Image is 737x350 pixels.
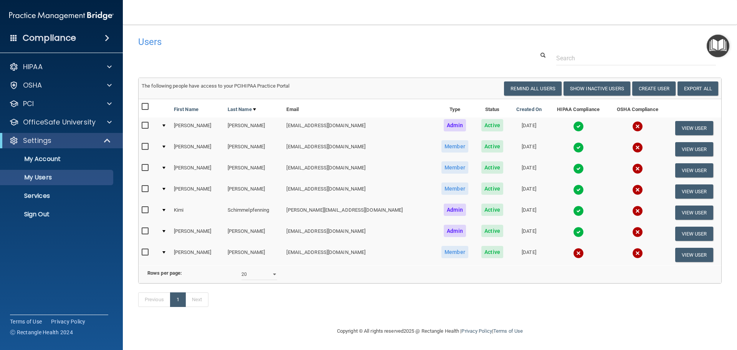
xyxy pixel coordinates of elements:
[225,244,284,265] td: [PERSON_NAME]
[632,142,643,153] img: cross.ca9f0e7f.svg
[5,174,110,181] p: My Users
[675,248,713,262] button: View User
[573,163,584,174] img: tick.e7d51cea.svg
[138,37,474,47] h4: Users
[675,206,713,220] button: View User
[9,81,112,90] a: OSHA
[481,204,503,216] span: Active
[171,139,225,160] td: [PERSON_NAME]
[5,155,110,163] p: My Account
[5,211,110,218] p: Sign Out
[675,184,713,199] button: View User
[509,223,548,244] td: [DATE]
[632,184,643,195] img: cross.ca9f0e7f.svg
[509,160,548,181] td: [DATE]
[504,81,562,96] button: Remind All Users
[174,105,198,114] a: First Name
[283,99,435,118] th: Email
[441,161,468,174] span: Member
[23,118,96,127] p: OfficeSafe University
[10,328,73,336] span: Ⓒ Rectangle Health 2024
[225,160,284,181] td: [PERSON_NAME]
[481,119,503,131] span: Active
[23,33,76,43] h4: Compliance
[481,161,503,174] span: Active
[9,8,114,23] img: PMB logo
[493,328,523,334] a: Terms of Use
[441,246,468,258] span: Member
[675,121,713,135] button: View User
[461,328,492,334] a: Privacy Policy
[225,202,284,223] td: Schimmelpfenning
[283,202,435,223] td: [PERSON_NAME][EMAIL_ADDRESS][DOMAIN_NAME]
[138,292,170,307] a: Previous
[632,227,643,237] img: cross.ca9f0e7f.svg
[9,99,112,108] a: PCI
[283,160,435,181] td: [EMAIL_ADDRESS][DOMAIN_NAME]
[573,184,584,195] img: tick.e7d51cea.svg
[9,118,112,127] a: OfficeSafe University
[290,319,570,343] div: Copyright © All rights reserved 2025 @ Rectangle Health | |
[9,62,112,71] a: HIPAA
[23,62,43,71] p: HIPAA
[573,248,584,259] img: cross.ca9f0e7f.svg
[556,51,716,65] input: Search
[573,142,584,153] img: tick.e7d51cea.svg
[142,83,290,89] span: The following people have access to your PCIHIPAA Practice Portal
[441,140,468,153] span: Member
[632,206,643,216] img: cross.ca9f0e7f.svg
[481,140,503,153] span: Active
[509,202,548,223] td: [DATE]
[225,139,284,160] td: [PERSON_NAME]
[5,192,110,200] p: Services
[225,223,284,244] td: [PERSON_NAME]
[283,223,435,244] td: [EMAIL_ADDRESS][DOMAIN_NAME]
[225,181,284,202] td: [PERSON_NAME]
[675,142,713,156] button: View User
[171,118,225,139] td: [PERSON_NAME]
[10,318,42,325] a: Terms of Use
[707,35,729,57] button: Open Resource Center
[23,99,34,108] p: PCI
[481,246,503,258] span: Active
[481,225,503,237] span: Active
[509,139,548,160] td: [DATE]
[573,227,584,237] img: tick.e7d51cea.svg
[283,244,435,265] td: [EMAIL_ADDRESS][DOMAIN_NAME]
[632,81,676,96] button: Create User
[185,292,208,307] a: Next
[171,181,225,202] td: [PERSON_NAME]
[225,118,284,139] td: [PERSON_NAME]
[147,270,182,276] b: Rows per page:
[283,139,435,160] td: [EMAIL_ADDRESS][DOMAIN_NAME]
[23,81,42,90] p: OSHA
[23,136,51,145] p: Settings
[171,223,225,244] td: [PERSON_NAME]
[509,181,548,202] td: [DATE]
[632,121,643,132] img: cross.ca9f0e7f.svg
[441,182,468,195] span: Member
[170,292,186,307] a: 1
[509,118,548,139] td: [DATE]
[481,182,503,195] span: Active
[573,121,584,132] img: tick.e7d51cea.svg
[678,81,718,96] a: Export All
[9,136,111,145] a: Settings
[283,118,435,139] td: [EMAIL_ADDRESS][DOMAIN_NAME]
[171,202,225,223] td: Kimi
[549,99,608,118] th: HIPAA Compliance
[435,99,475,118] th: Type
[632,163,643,174] img: cross.ca9f0e7f.svg
[171,160,225,181] td: [PERSON_NAME]
[632,248,643,259] img: cross.ca9f0e7f.svg
[675,227,713,241] button: View User
[573,206,584,216] img: tick.e7d51cea.svg
[171,244,225,265] td: [PERSON_NAME]
[563,81,630,96] button: Show Inactive Users
[509,244,548,265] td: [DATE]
[283,181,435,202] td: [EMAIL_ADDRESS][DOMAIN_NAME]
[444,225,466,237] span: Admin
[608,99,667,118] th: OSHA Compliance
[228,105,256,114] a: Last Name
[444,204,466,216] span: Admin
